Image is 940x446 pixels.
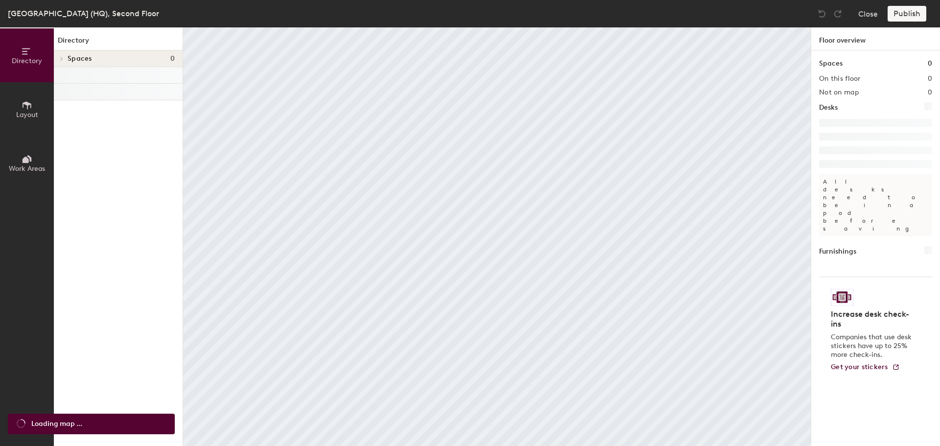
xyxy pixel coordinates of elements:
[928,58,932,69] h1: 0
[819,174,932,236] p: All desks need to be in a pod before saving
[31,419,82,429] span: Loading map ...
[16,111,38,119] span: Layout
[183,27,811,446] canvas: Map
[8,7,159,20] div: [GEOGRAPHIC_DATA] (HQ), Second Floor
[12,57,42,65] span: Directory
[819,75,861,83] h2: On this floor
[819,58,843,69] h1: Spaces
[928,89,932,96] h2: 0
[54,35,183,50] h1: Directory
[819,246,856,257] h1: Furnishings
[928,75,932,83] h2: 0
[831,363,900,372] a: Get your stickers
[817,9,827,19] img: Undo
[170,55,175,63] span: 0
[831,309,915,329] h4: Increase desk check-ins
[819,102,838,113] h1: Desks
[68,55,92,63] span: Spaces
[9,164,45,173] span: Work Areas
[811,27,940,50] h1: Floor overview
[819,89,859,96] h2: Not on map
[858,6,878,22] button: Close
[831,363,888,371] span: Get your stickers
[831,333,915,359] p: Companies that use desk stickers have up to 25% more check-ins.
[831,289,853,305] img: Sticker logo
[833,9,843,19] img: Redo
